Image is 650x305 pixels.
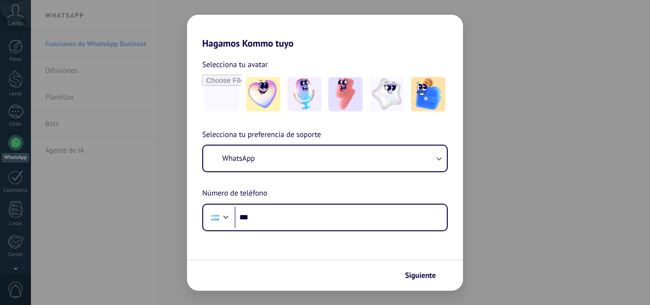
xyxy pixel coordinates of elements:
[401,267,449,284] button: Siguiente
[287,77,322,111] img: -2.jpeg
[411,77,445,111] img: -5.jpeg
[202,187,267,200] span: Número de teléfono
[328,77,363,111] img: -3.jpeg
[203,146,447,171] button: WhatsApp
[246,77,280,111] img: -1.jpeg
[206,207,224,227] div: Argentina: + 54
[222,154,255,163] span: WhatsApp
[202,59,268,71] span: Selecciona tu avatar
[370,77,404,111] img: -4.jpeg
[187,15,463,49] h2: Hagamos Kommo tuyo
[202,129,321,141] span: Selecciona tu preferencia de soporte
[405,272,436,279] span: Siguiente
